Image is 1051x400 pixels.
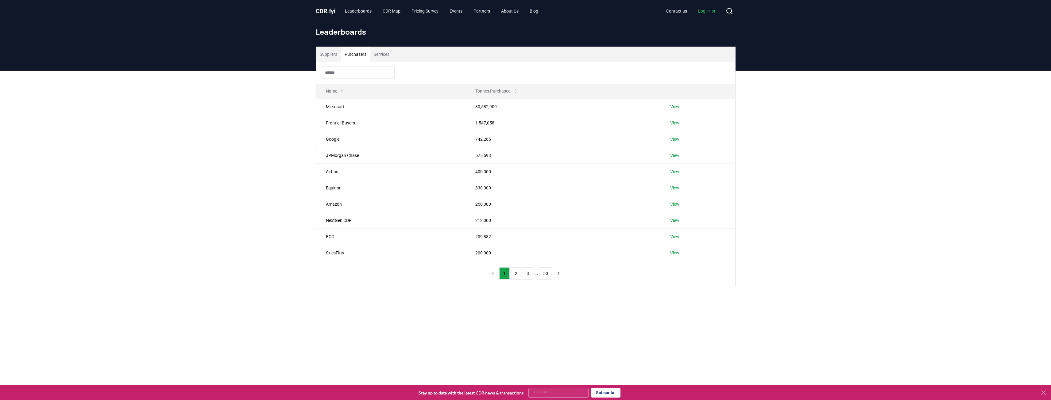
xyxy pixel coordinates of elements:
[466,245,660,261] td: 200,000
[466,147,660,163] td: 575,593
[511,267,521,280] button: 2
[670,217,679,223] a: View
[316,245,466,261] td: SkiesFifty
[661,6,721,17] nav: Main
[407,6,443,17] a: Pricing Survey
[466,196,660,212] td: 250,000
[670,169,679,175] a: View
[466,180,660,196] td: 330,000
[316,47,341,62] button: Suppliers
[316,7,335,15] span: CDR fyi
[316,147,466,163] td: JPMorgan Chase
[316,27,736,37] h1: Leaderboards
[340,6,377,17] a: Leaderboards
[693,6,721,17] a: Log in
[499,267,510,280] button: 1
[316,212,466,228] td: NextGen CDR
[525,6,543,17] a: Blog
[321,85,350,97] button: Name
[316,180,466,196] td: Equinor
[670,185,679,191] a: View
[316,163,466,180] td: Airbus
[340,6,543,17] nav: Main
[698,8,716,14] span: Log in
[378,6,405,17] a: CDR Map
[316,131,466,147] td: Google
[445,6,467,17] a: Events
[466,98,660,115] td: 30,582,909
[466,212,660,228] td: 212,000
[523,267,533,280] button: 3
[553,267,564,280] button: next page
[316,115,466,131] td: Frontier Buyers
[670,136,679,142] a: View
[670,201,679,207] a: View
[466,228,660,245] td: 209,882
[316,98,466,115] td: Microsoft
[661,6,692,17] a: Contact us
[539,267,552,280] button: 50
[316,7,335,15] a: CDR.fyi
[670,152,679,158] a: View
[670,250,679,256] a: View
[534,270,538,277] li: ...
[341,47,370,62] button: Purchasers
[316,228,466,245] td: BCG
[316,196,466,212] td: Amazon
[327,7,329,15] span: .
[466,163,660,180] td: 400,000
[496,6,524,17] a: About Us
[469,6,495,17] a: Partners
[670,104,679,110] a: View
[670,120,679,126] a: View
[370,47,393,62] button: Services
[466,115,660,131] td: 1,547,058
[670,234,679,240] a: View
[470,85,523,97] button: Tonnes Purchased
[466,131,660,147] td: 742,265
